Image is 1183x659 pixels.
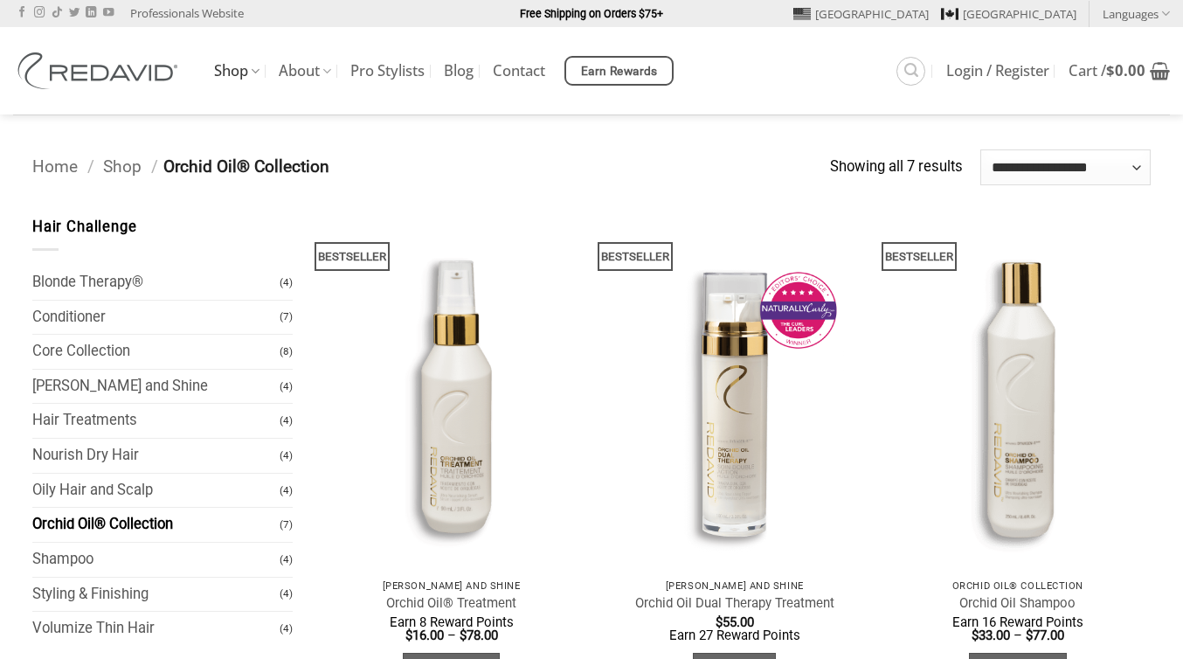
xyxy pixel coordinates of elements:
[103,7,114,19] a: Follow on YouTube
[32,439,280,473] a: Nourish Dry Hair
[460,628,467,643] span: $
[447,628,456,643] span: –
[279,54,331,88] a: About
[280,475,293,506] span: (4)
[405,628,444,643] bdi: 16.00
[280,614,293,644] span: (4)
[32,335,280,369] a: Core Collection
[280,336,293,367] span: (8)
[280,406,293,436] span: (4)
[280,440,293,471] span: (4)
[69,7,80,19] a: Follow on Twitter
[716,614,754,630] bdi: 55.00
[635,595,834,612] a: Orchid Oil Dual Therapy Treatment
[669,628,800,643] span: Earn 27 Reward Points
[32,154,830,181] nav: Breadcrumb
[280,545,293,575] span: (4)
[390,614,514,630] span: Earn 8 Reward Points
[716,614,723,630] span: $
[581,62,658,81] span: Earn Rewards
[86,7,96,19] a: Follow on LinkedIn
[444,55,474,87] a: Blog
[32,156,78,177] a: Home
[941,1,1076,27] a: [GEOGRAPHIC_DATA]
[946,55,1049,87] a: Login / Register
[1014,628,1022,643] span: –
[32,474,280,508] a: Oily Hair and Scalp
[32,219,137,235] span: Hair Challenge
[32,578,280,612] a: Styling & Finishing
[350,55,425,87] a: Pro Stylists
[972,628,1010,643] bdi: 33.00
[280,302,293,332] span: (7)
[32,370,280,404] a: [PERSON_NAME] and Shine
[32,612,280,646] a: Volumize Thin Hair
[151,156,158,177] span: /
[327,580,576,592] p: [PERSON_NAME] and Shine
[1106,60,1115,80] span: $
[610,580,859,592] p: [PERSON_NAME] and Shine
[793,1,929,27] a: [GEOGRAPHIC_DATA]
[980,149,1151,184] select: Shop order
[386,595,516,612] a: Orchid Oil® Treatment
[896,57,925,86] a: Search
[885,216,1152,571] img: REDAVID Orchid Oil Shampoo
[32,543,280,577] a: Shampoo
[1026,628,1033,643] span: $
[564,56,674,86] a: Earn Rewards
[1026,628,1064,643] bdi: 77.00
[103,156,142,177] a: Shop
[952,614,1083,630] span: Earn 16 Reward Points
[214,54,259,88] a: Shop
[87,156,94,177] span: /
[1069,64,1145,78] span: Cart /
[946,64,1049,78] span: Login / Register
[493,55,545,87] a: Contact
[959,595,1076,612] a: Orchid Oil Shampoo
[34,7,45,19] a: Follow on Instagram
[280,579,293,609] span: (4)
[601,216,868,571] img: REDAVID Orchid Oil Dual Therapy ~ Award Winning Curl Care
[460,628,498,643] bdi: 78.00
[17,7,27,19] a: Follow on Facebook
[1103,1,1170,26] a: Languages
[1069,52,1170,90] a: View cart
[830,156,963,179] p: Showing all 7 results
[894,580,1143,592] p: Orchid Oil® Collection
[1106,60,1145,80] bdi: 0.00
[520,7,663,20] strong: Free Shipping on Orders $75+
[318,216,585,571] img: REDAVID Orchid Oil Treatment 90ml
[280,371,293,402] span: (4)
[32,404,280,438] a: Hair Treatments
[405,628,412,643] span: $
[32,508,280,542] a: Orchid Oil® Collection
[32,301,280,335] a: Conditioner
[280,267,293,298] span: (4)
[32,266,280,300] a: Blonde Therapy®
[52,7,62,19] a: Follow on TikTok
[280,510,293,540] span: (7)
[972,628,979,643] span: $
[13,52,188,89] img: REDAVID Salon Products | United States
